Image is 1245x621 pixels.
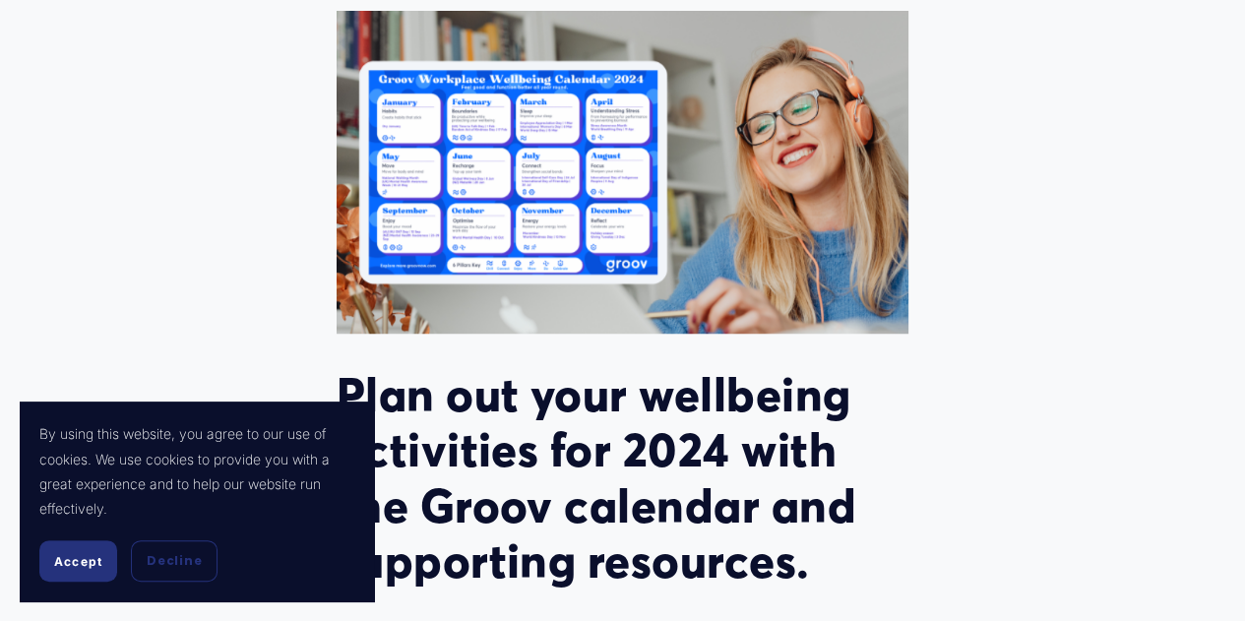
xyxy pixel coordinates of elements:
[131,540,218,582] button: Decline
[39,540,117,582] button: Accept
[54,554,102,569] span: Accept
[337,367,909,590] h2: Plan out your wellbeing activities for 2024 with the Groov calendar and supporting resources.
[39,421,354,521] p: By using this website, you agree to our use of cookies. We use cookies to provide you with a grea...
[147,552,202,570] span: Decline
[20,402,374,601] section: Cookie banner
